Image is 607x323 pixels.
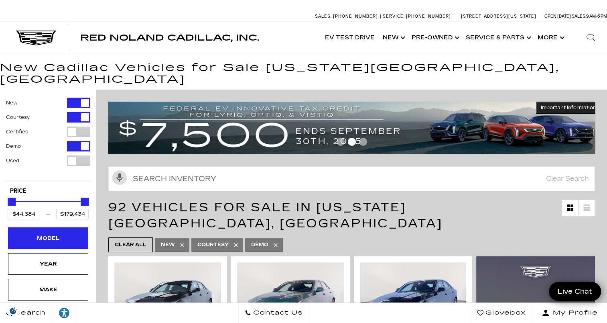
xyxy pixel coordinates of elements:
h5: Price [10,188,86,195]
a: Live Chat [549,282,601,301]
div: Minimum Price [8,198,16,206]
div: Model [28,234,68,243]
span: Important Information [541,104,596,111]
span: Search [12,307,46,319]
span: Red Noland Cadillac, Inc. [80,33,259,43]
span: Go to slide 2 [348,138,356,146]
label: Used [6,157,19,165]
div: Make [28,285,68,294]
a: Sales: [PHONE_NUMBER] [315,14,380,18]
span: Demo [251,240,268,250]
a: Red Noland Cadillac, Inc. [80,34,259,42]
img: Opt-Out Icon [4,307,22,315]
span: Service: [383,14,405,19]
label: New [6,99,18,107]
span: Clear All [115,240,146,250]
div: ModelModel [8,227,88,249]
a: Pre-Owned [408,22,462,54]
a: Service: [PHONE_NUMBER] [380,14,453,18]
span: [PHONE_NUMBER] [333,14,378,19]
button: Important Information [536,102,601,114]
a: New [379,22,408,54]
span: Contact Us [251,307,303,319]
span: New [161,240,175,250]
section: Click to Open Cookie Consent Modal [4,307,22,315]
button: More [534,22,567,54]
input: Minimum [8,209,40,219]
span: Glovebox [483,307,526,319]
span: Sales: [315,14,332,19]
span: Go to slide 3 [359,138,367,146]
span: 92 Vehicles for Sale in [US_STATE][GEOGRAPHIC_DATA], [GEOGRAPHIC_DATA] [108,200,442,231]
input: Search Inventory [108,166,595,191]
div: MakeMake [8,279,88,301]
input: Maximum [56,209,89,219]
button: Open user profile menu [532,303,607,323]
span: Live Chat [554,287,596,296]
span: Open [DATE] [544,14,571,19]
label: Courtesy [6,113,30,121]
label: Certified [6,128,28,136]
img: vrp-tax-ending-august-version [108,102,601,155]
label: Demo [6,142,21,150]
svg: Click to toggle on voice search [112,170,127,185]
div: Maximum Price [81,198,89,206]
div: YearYear [8,253,88,275]
a: Contact Us [238,303,309,323]
a: EV Test Drive [321,22,379,54]
span: [PHONE_NUMBER] [406,14,451,19]
div: Year [28,260,68,268]
span: My Profile [550,307,598,319]
a: [STREET_ADDRESS][US_STATE] [461,14,536,19]
div: Price [8,195,89,219]
span: 9 AM-6 PM [586,14,607,19]
img: Cadillac Dark Logo with Cadillac White Text [16,31,56,46]
a: Service & Parts [462,22,534,54]
a: Glovebox [471,303,532,323]
span: Sales: [572,14,586,19]
span: Courtesy [197,240,229,250]
div: Filter by Vehicle Type [6,98,90,180]
a: Explore your accessibility options [52,303,77,323]
span: Go to slide 1 [337,138,345,146]
div: Explore your accessibility options [52,307,76,319]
